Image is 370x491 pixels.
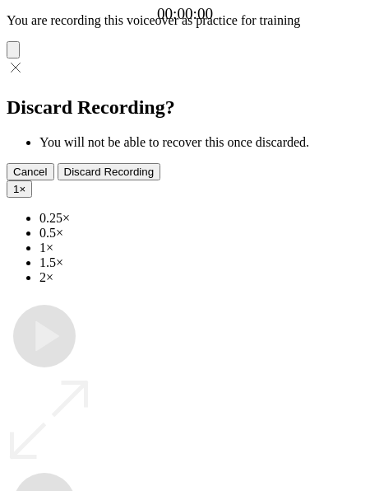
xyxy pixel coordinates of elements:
span: 1 [13,183,19,195]
h2: Discard Recording? [7,96,363,119]
button: 1× [7,180,32,198]
li: 0.5× [39,226,363,241]
button: Cancel [7,163,54,180]
li: 1× [39,241,363,255]
button: Discard Recording [58,163,161,180]
a: 00:00:00 [157,5,213,23]
li: 2× [39,270,363,285]
li: You will not be able to recover this once discarded. [39,135,363,150]
p: You are recording this voiceover as practice for training [7,13,363,28]
li: 0.25× [39,211,363,226]
li: 1.5× [39,255,363,270]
